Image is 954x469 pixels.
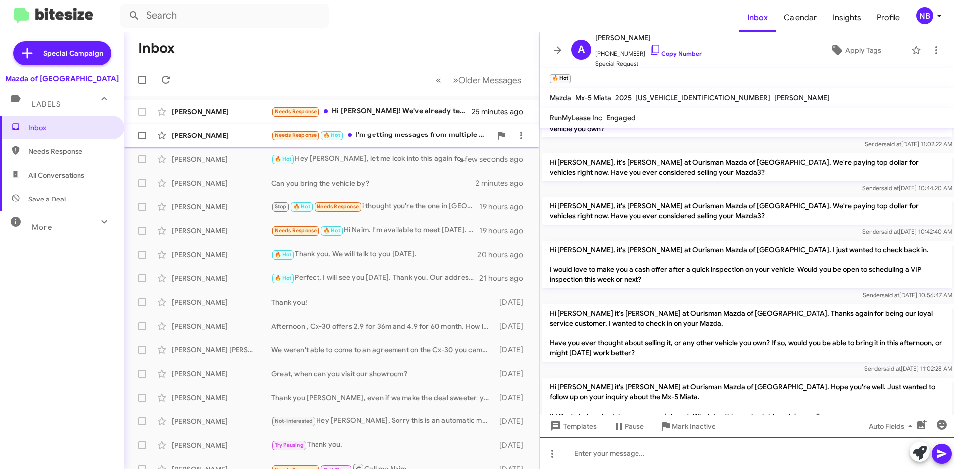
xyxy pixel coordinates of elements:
div: [PERSON_NAME] [172,107,271,117]
span: Sender [DATE] 10:56:47 AM [863,291,952,299]
button: Pause [605,417,652,435]
div: Can you bring the vehicle by? [271,178,476,188]
div: 25 minutes ago [472,107,531,117]
small: 🔥 Hot [550,74,571,83]
div: 19 hours ago [479,226,531,236]
span: Mark Inactive [672,417,715,435]
button: Previous [430,70,447,90]
div: [DATE] [494,440,531,450]
span: said at [882,291,899,299]
span: » [453,74,458,86]
div: [PERSON_NAME] [172,369,271,379]
a: Inbox [739,3,776,32]
div: [PERSON_NAME] [172,416,271,426]
p: Hi [PERSON_NAME], it's [PERSON_NAME] at Ourisman Mazda of [GEOGRAPHIC_DATA]. We're paying top dol... [542,197,952,225]
div: [PERSON_NAME] [172,202,271,212]
span: Save a Deal [28,194,66,204]
span: Sender [DATE] 11:02:22 AM [865,140,952,148]
button: Templates [540,417,605,435]
button: Mark Inactive [652,417,723,435]
span: Engaged [606,113,636,122]
span: Insights [825,3,869,32]
p: Hi [PERSON_NAME], it's [PERSON_NAME] at Ourisman Mazda of [GEOGRAPHIC_DATA]. I just wanted to che... [542,241,952,288]
button: NB [908,7,943,24]
div: We weren't able to come to an agreement on the Cx-30 you came to see? [271,345,494,355]
span: [PERSON_NAME] [774,93,830,102]
span: 🔥 Hot [323,227,340,234]
div: [DATE] [494,393,531,402]
a: Profile [869,3,908,32]
span: 🔥 Hot [293,203,310,210]
span: Labels [32,100,61,109]
span: Mx-5 Miata [575,93,611,102]
h1: Inbox [138,40,175,56]
button: Next [447,70,527,90]
span: [PHONE_NUMBER] [595,44,702,59]
div: [PERSON_NAME] [172,273,271,283]
p: Hi [PERSON_NAME] it's [PERSON_NAME] at Ourisman Mazda of [GEOGRAPHIC_DATA]. Hope you're well. Jus... [542,378,952,425]
a: Special Campaign [13,41,111,65]
span: said at [884,140,901,148]
div: 21 hours ago [479,273,531,283]
div: i thought you're the one in [GEOGRAPHIC_DATA] [271,201,479,212]
div: [PERSON_NAME] [172,297,271,307]
span: 2025 [615,93,632,102]
span: RunMyLease Inc [550,113,602,122]
div: [PERSON_NAME] [PERSON_NAME] [172,345,271,355]
div: a few seconds ago [472,154,531,164]
div: Hi Naim. I'm available to meet [DATE]. Would someone be able to help me around 3:45pm or so? [271,225,479,236]
span: Older Messages [458,75,521,86]
span: Sender [DATE] 10:44:20 AM [862,184,952,192]
div: Thank you! [271,297,494,307]
div: [PERSON_NAME] [172,440,271,450]
button: Apply Tags [804,41,906,59]
span: Sender [DATE] 10:42:40 AM [862,228,952,235]
div: Hey [PERSON_NAME], let me look into this again for you. [271,153,472,165]
div: [PERSON_NAME] [172,226,271,236]
span: 🔥 Hot [275,156,292,162]
span: 🔥 Hot [275,251,292,258]
span: Needs Response [28,146,113,156]
div: [PERSON_NAME] [172,131,271,140]
div: [PERSON_NAME] [172,393,271,402]
span: Needs Response [317,203,359,210]
a: Copy Number [649,50,702,57]
span: Needs Response [275,132,317,138]
span: Sender [DATE] 11:02:28 AM [864,365,952,372]
div: [PERSON_NAME] [172,178,271,188]
span: Needs Response [275,108,317,115]
span: More [32,223,52,232]
div: Afternoon , Cx-30 offers 2.9 for 36m and 4.9 for 60 month. How long were you planning to finance? [271,321,494,331]
span: Inbox [28,123,113,133]
a: Calendar [776,3,825,32]
span: Stop [275,203,287,210]
span: Needs Response [275,227,317,234]
span: [US_VEHICLE_IDENTIFICATION_NUMBER] [636,93,770,102]
span: All Conversations [28,170,84,180]
span: Special Request [595,59,702,68]
span: A [578,42,585,58]
div: Hey [PERSON_NAME], Sorry this is an automatic message. The car has been sold. Are you looking for... [271,415,494,427]
div: Great, when can you visit our showroom? [271,369,494,379]
div: Hi [PERSON_NAME]! We've already test driven it and spent a couple of hours with [PERSON_NAME]. We... [271,106,472,117]
div: 19 hours ago [479,202,531,212]
span: 🔥 Hot [323,132,340,138]
div: [PERSON_NAME] [172,250,271,260]
div: Perfect, I will see you [DATE]. Thank you. Our address is [STREET_ADDRESS]. [271,272,479,284]
button: Auto Fields [861,417,924,435]
div: 2 minutes ago [476,178,531,188]
span: « [436,74,441,86]
div: Mazda of [GEOGRAPHIC_DATA] [5,74,119,84]
div: [DATE] [494,369,531,379]
div: Thank you [PERSON_NAME], even if we make the deal sweeter, you would pass? [271,393,494,402]
span: said at [881,228,899,235]
div: 20 hours ago [477,250,531,260]
div: [DATE] [494,345,531,355]
span: Pause [625,417,644,435]
div: [PERSON_NAME] [172,154,271,164]
div: [DATE] [494,416,531,426]
span: Try Pausing [275,442,304,448]
div: Thank you. [271,439,494,451]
